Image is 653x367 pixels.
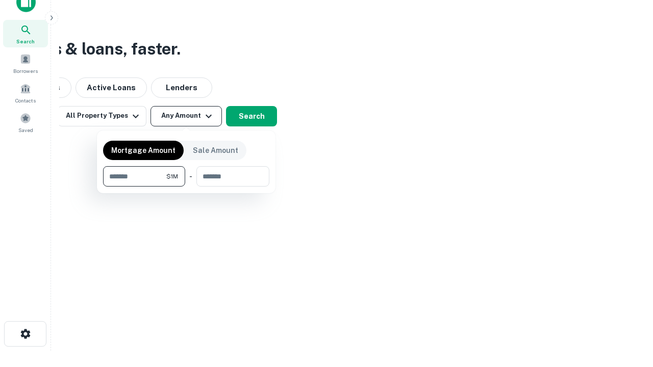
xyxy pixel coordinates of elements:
[166,172,178,181] span: $1M
[602,285,653,334] iframe: Chat Widget
[189,166,192,187] div: -
[193,145,238,156] p: Sale Amount
[111,145,175,156] p: Mortgage Amount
